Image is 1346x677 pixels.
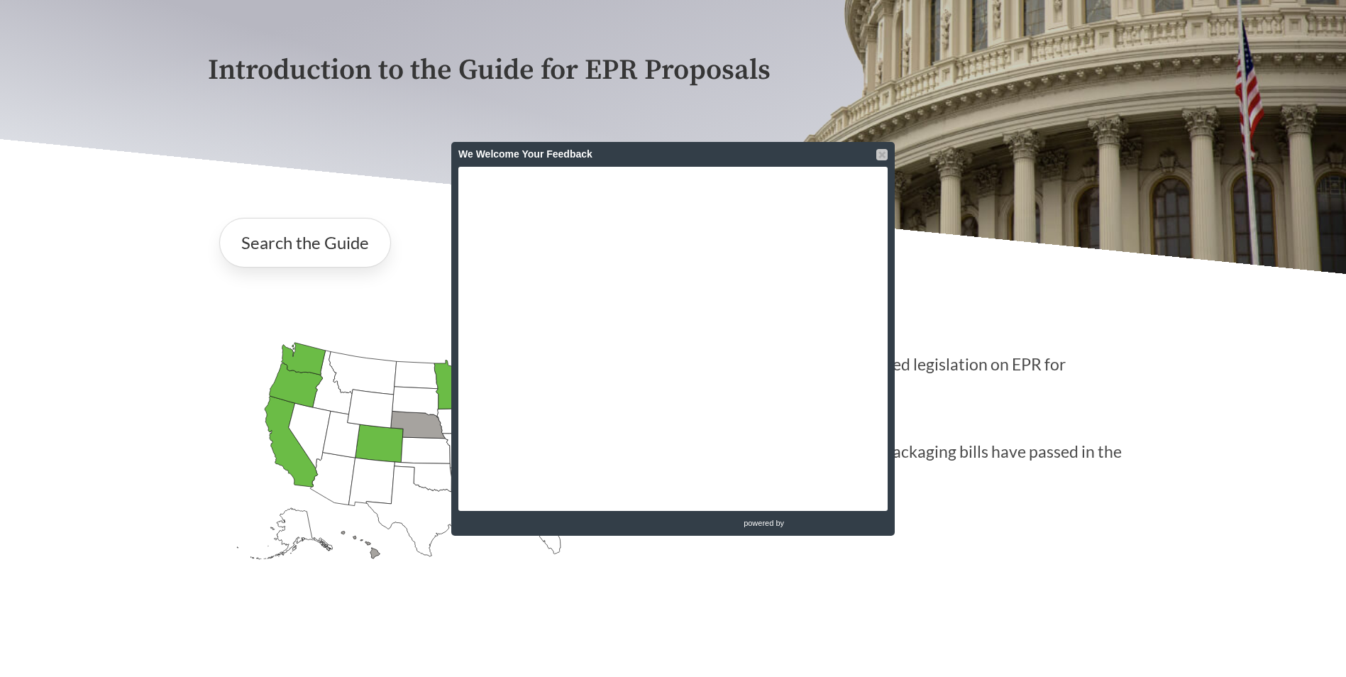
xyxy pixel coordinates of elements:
p: Introduction to the Guide for EPR Proposals [208,55,1139,87]
span: powered by [744,511,784,536]
div: We Welcome Your Feedback [458,142,888,167]
a: Search the Guide [219,218,391,268]
p: States have introduced legislation on EPR for packaging in [DATE] [673,330,1139,417]
p: EPR for packaging bills have passed in the U.S. [673,417,1139,505]
a: powered by [675,511,888,536]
